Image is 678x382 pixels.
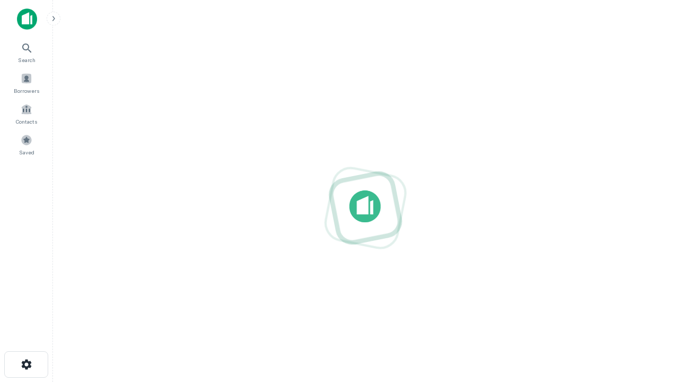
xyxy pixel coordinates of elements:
a: Contacts [3,99,50,128]
a: Saved [3,130,50,159]
iframe: Chat Widget [625,263,678,314]
span: Contacts [16,117,37,126]
img: capitalize-icon.png [17,8,37,30]
span: Borrowers [14,86,39,95]
a: Borrowers [3,68,50,97]
a: Search [3,38,50,66]
span: Search [18,56,35,64]
span: Saved [19,148,34,157]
